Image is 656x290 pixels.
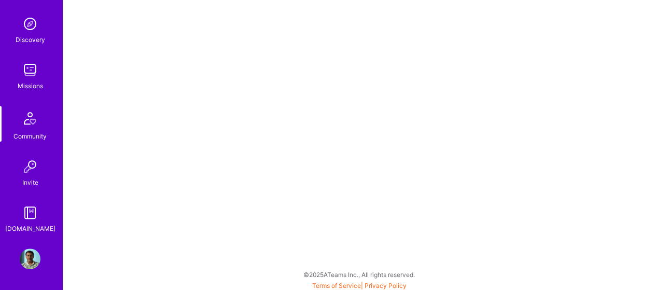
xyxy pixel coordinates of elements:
div: Discovery [16,34,45,45]
span: | [312,282,407,289]
img: teamwork [20,60,40,80]
img: Community [18,106,43,131]
div: Missions [18,80,43,91]
img: guide book [20,202,40,223]
div: [DOMAIN_NAME] [5,223,55,234]
img: User Avatar [20,248,40,269]
img: Invite [20,156,40,177]
div: © 2025 ATeams Inc., All rights reserved. [62,261,656,287]
div: Community [13,131,47,142]
a: Privacy Policy [365,282,407,289]
a: User Avatar [17,248,43,269]
div: Invite [22,177,38,188]
a: Terms of Service [312,282,361,289]
img: discovery [20,13,40,34]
